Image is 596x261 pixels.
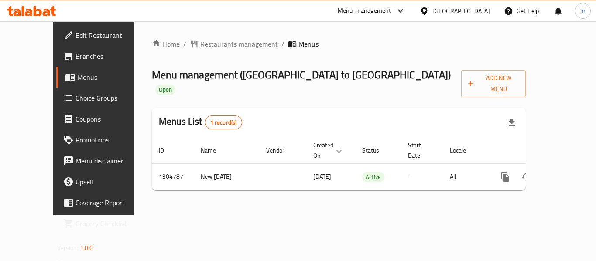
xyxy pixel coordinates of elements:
[57,242,79,254] span: Version:
[362,145,390,156] span: Status
[408,140,432,161] span: Start Date
[56,150,152,171] a: Menu disclaimer
[152,39,526,49] nav: breadcrumb
[200,39,278,49] span: Restaurants management
[75,176,145,187] span: Upsell
[56,25,152,46] a: Edit Restaurant
[450,145,477,156] span: Locale
[205,115,243,129] div: Total records count
[75,135,145,145] span: Promotions
[56,46,152,67] a: Branches
[313,171,331,182] span: [DATE]
[56,171,152,192] a: Upsell
[468,73,519,95] span: Add New Menu
[159,115,242,129] h2: Menus List
[516,166,537,187] button: Change Status
[75,114,145,124] span: Coupons
[201,145,227,156] span: Name
[56,67,152,88] a: Menus
[56,192,152,213] a: Coverage Report
[152,65,451,85] span: Menu management ( [GEOGRAPHIC_DATA] to [GEOGRAPHIC_DATA] )
[190,39,278,49] a: Restaurants management
[155,86,175,93] span: Open
[432,6,490,16] div: [GEOGRAPHIC_DATA]
[75,30,145,41] span: Edit Restaurant
[205,119,242,127] span: 1 record(s)
[152,39,180,49] a: Home
[488,137,586,164] th: Actions
[56,88,152,108] a: Choice Groups
[56,108,152,129] a: Coupons
[461,70,526,97] button: Add New Menu
[77,72,145,82] span: Menus
[183,39,186,49] li: /
[56,129,152,150] a: Promotions
[75,93,145,103] span: Choice Groups
[75,51,145,61] span: Branches
[501,112,522,133] div: Export file
[155,85,175,95] div: Open
[443,163,488,190] td: All
[313,140,345,161] span: Created On
[75,218,145,229] span: Grocery Checklist
[56,213,152,234] a: Grocery Checklist
[580,6,586,16] span: m
[194,163,259,190] td: New [DATE]
[281,39,284,49] li: /
[80,242,93,254] span: 1.0.0
[298,39,319,49] span: Menus
[159,145,175,156] span: ID
[266,145,296,156] span: Vendor
[338,6,391,16] div: Menu-management
[152,137,586,190] table: enhanced table
[75,197,145,208] span: Coverage Report
[362,172,384,182] span: Active
[75,156,145,166] span: Menu disclaimer
[495,166,516,187] button: more
[152,163,194,190] td: 1304787
[401,163,443,190] td: -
